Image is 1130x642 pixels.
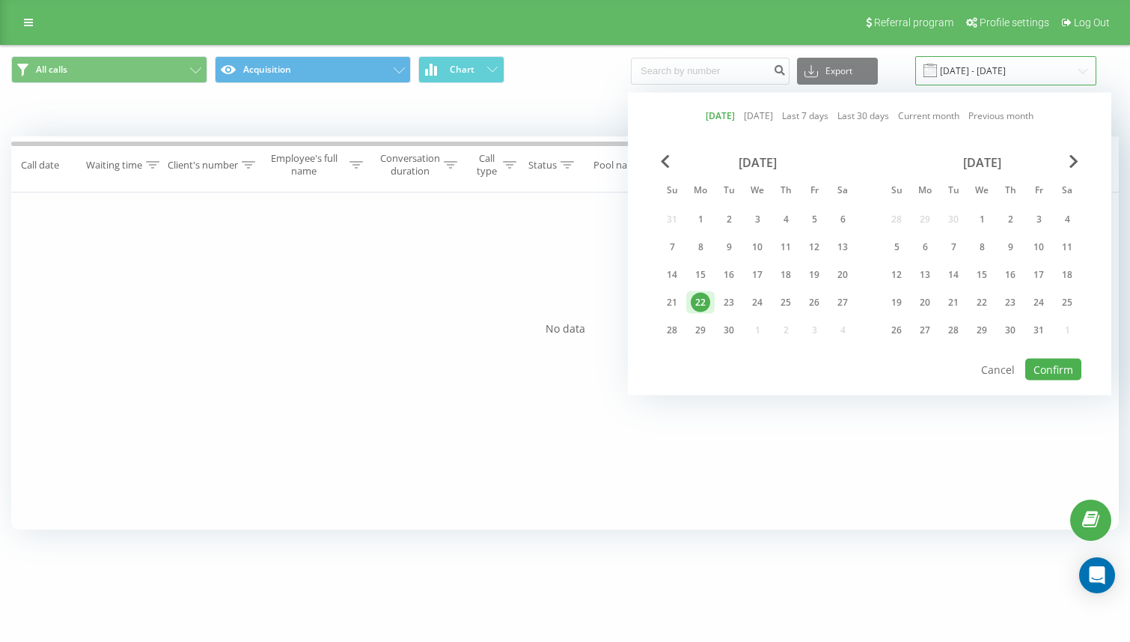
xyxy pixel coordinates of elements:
[971,181,993,203] abbr: Wednesday
[706,109,735,123] a: [DATE]
[996,208,1024,231] div: Thu Oct 2, 2025
[885,181,908,203] abbr: Sunday
[973,359,1023,381] button: Cancel
[631,58,790,85] input: Search by number
[691,265,710,285] div: 15
[828,236,857,258] div: Sat Sep 13, 2025
[828,291,857,314] div: Sat Sep 27, 2025
[1024,319,1053,342] div: Fri Oct 31, 2025
[803,181,825,203] abbr: Friday
[1024,291,1053,314] div: Fri Oct 24, 2025
[1057,210,1077,229] div: 4
[743,291,772,314] div: Wed Sep 24, 2025
[1001,321,1020,340] div: 30
[915,265,935,285] div: 13
[1024,208,1053,231] div: Fri Oct 3, 2025
[772,236,800,258] div: Thu Sep 11, 2025
[831,181,854,203] abbr: Saturday
[942,181,965,203] abbr: Tuesday
[21,159,59,172] div: Call date
[882,319,911,342] div: Sun Oct 26, 2025
[911,291,939,314] div: Mon Oct 20, 2025
[686,208,715,231] div: Mon Sep 1, 2025
[746,181,769,203] abbr: Wednesday
[887,293,906,312] div: 19
[939,291,968,314] div: Tue Oct 21, 2025
[999,181,1021,203] abbr: Thursday
[1029,210,1048,229] div: 3
[715,291,743,314] div: Tue Sep 23, 2025
[658,155,857,170] div: [DATE]
[996,264,1024,286] div: Thu Oct 16, 2025
[911,264,939,286] div: Mon Oct 13, 2025
[450,64,474,75] span: Chart
[748,210,767,229] div: 3
[996,236,1024,258] div: Thu Oct 9, 2025
[1053,291,1081,314] div: Sat Oct 25, 2025
[776,265,795,285] div: 18
[658,264,686,286] div: Sun Sep 14, 2025
[658,291,686,314] div: Sun Sep 21, 2025
[882,291,911,314] div: Sun Oct 19, 2025
[715,264,743,286] div: Tue Sep 16, 2025
[1074,16,1110,28] span: Log Out
[715,236,743,258] div: Tue Sep 9, 2025
[887,237,906,257] div: 5
[944,293,963,312] div: 21
[833,210,852,229] div: 6
[1057,265,1077,285] div: 18
[593,159,641,172] div: Pool name
[911,236,939,258] div: Mon Oct 6, 2025
[939,319,968,342] div: Tue Oct 28, 2025
[804,210,824,229] div: 5
[980,16,1049,28] span: Profile settings
[715,208,743,231] div: Tue Sep 2, 2025
[1025,359,1081,381] button: Confirm
[772,208,800,231] div: Thu Sep 4, 2025
[944,321,963,340] div: 28
[1029,293,1048,312] div: 24
[882,155,1081,170] div: [DATE]
[800,291,828,314] div: Fri Sep 26, 2025
[776,237,795,257] div: 11
[914,181,936,203] abbr: Monday
[1057,237,1077,257] div: 11
[748,293,767,312] div: 24
[804,265,824,285] div: 19
[1056,181,1078,203] abbr: Saturday
[772,291,800,314] div: Thu Sep 25, 2025
[828,208,857,231] div: Sat Sep 6, 2025
[775,181,797,203] abbr: Thursday
[1053,208,1081,231] div: Sat Oct 4, 2025
[719,265,739,285] div: 16
[776,210,795,229] div: 4
[828,264,857,286] div: Sat Sep 20, 2025
[898,109,959,123] a: Current month
[215,56,411,83] button: Acquisition
[833,293,852,312] div: 27
[686,319,715,342] div: Mon Sep 29, 2025
[658,236,686,258] div: Sun Sep 7, 2025
[1029,237,1048,257] div: 10
[11,56,207,83] button: All calls
[1053,236,1081,258] div: Sat Oct 11, 2025
[168,159,238,172] div: Client's number
[691,321,710,340] div: 29
[915,237,935,257] div: 6
[797,58,878,85] button: Export
[772,264,800,286] div: Thu Sep 18, 2025
[968,236,996,258] div: Wed Oct 8, 2025
[1001,237,1020,257] div: 9
[804,237,824,257] div: 12
[528,159,557,172] div: Status
[686,236,715,258] div: Mon Sep 8, 2025
[800,208,828,231] div: Fri Sep 5, 2025
[944,237,963,257] div: 7
[1001,265,1020,285] div: 16
[661,155,670,169] span: Previous Month
[1001,293,1020,312] div: 23
[662,293,682,312] div: 21
[800,264,828,286] div: Fri Sep 19, 2025
[1079,557,1115,593] div: Open Intercom Messenger
[968,208,996,231] div: Wed Oct 1, 2025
